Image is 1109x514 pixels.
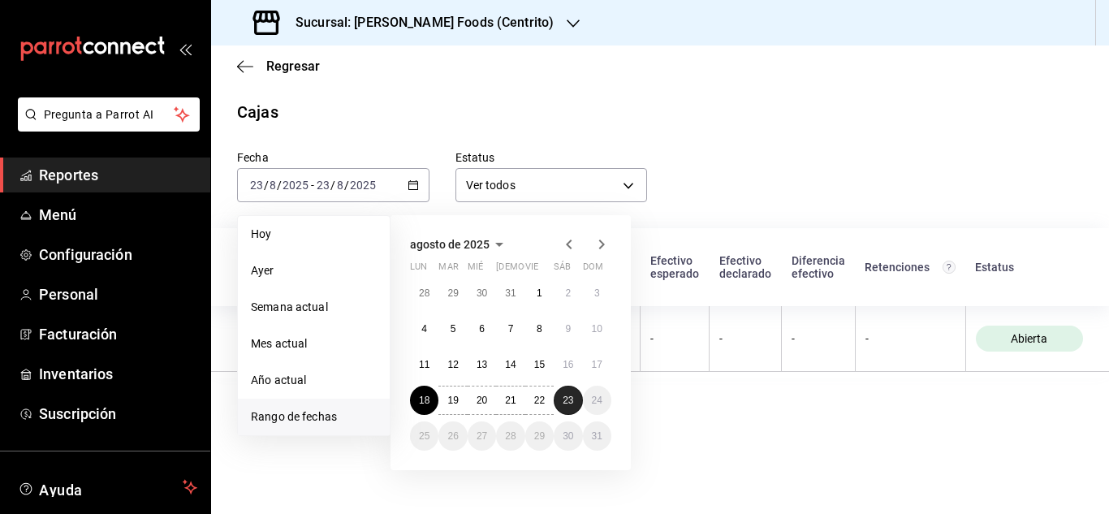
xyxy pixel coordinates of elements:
[792,254,846,280] div: Diferencia efectivo
[975,261,1083,274] div: Estatus
[565,287,571,299] abbr: 2 de agosto de 2025
[277,179,282,192] span: /
[447,430,458,442] abbr: 26 de agosto de 2025
[554,350,582,379] button: 16 de agosto de 2025
[505,359,516,370] abbr: 14 de agosto de 2025
[410,238,490,251] span: agosto de 2025
[534,430,545,442] abbr: 29 de agosto de 2025
[39,244,197,266] span: Configuración
[251,262,377,279] span: Ayer
[508,323,514,335] abbr: 7 de agosto de 2025
[525,279,554,308] button: 1 de agosto de 2025
[1004,332,1054,345] span: Abierta
[237,100,278,124] div: Cajas
[237,58,320,74] button: Regresar
[39,204,197,226] span: Menú
[525,350,554,379] button: 15 de agosto de 2025
[505,287,516,299] abbr: 31 de julio de 2025
[496,421,524,451] button: 28 de agosto de 2025
[554,279,582,308] button: 2 de agosto de 2025
[410,235,509,254] button: agosto de 2025
[410,314,438,343] button: 4 de agosto de 2025
[251,226,377,243] span: Hoy
[419,287,429,299] abbr: 28 de julio de 2025
[447,395,458,406] abbr: 19 de agosto de 2025
[421,323,427,335] abbr: 4 de agosto de 2025
[792,332,845,345] div: -
[39,363,197,385] span: Inventarios
[650,254,700,280] div: Efectivo esperado
[39,164,197,186] span: Reportes
[583,386,611,415] button: 24 de agosto de 2025
[468,421,496,451] button: 27 de agosto de 2025
[525,261,538,279] abbr: viernes
[534,359,545,370] abbr: 15 de agosto de 2025
[251,299,377,316] span: Semana actual
[534,395,545,406] abbr: 22 de agosto de 2025
[943,261,956,274] svg: Total de retenciones de propinas registradas
[719,332,771,345] div: -
[525,386,554,415] button: 22 de agosto de 2025
[18,97,200,132] button: Pregunta a Parrot AI
[269,179,277,192] input: --
[505,430,516,442] abbr: 28 de agosto de 2025
[447,359,458,370] abbr: 12 de agosto de 2025
[525,421,554,451] button: 29 de agosto de 2025
[477,359,487,370] abbr: 13 de agosto de 2025
[477,430,487,442] abbr: 27 de agosto de 2025
[865,261,956,274] div: Retenciones
[554,314,582,343] button: 9 de agosto de 2025
[39,403,197,425] span: Suscripción
[336,179,344,192] input: --
[438,421,467,451] button: 26 de agosto de 2025
[583,261,603,279] abbr: domingo
[563,395,573,406] abbr: 23 de agosto de 2025
[410,386,438,415] button: 18 de agosto de 2025
[554,386,582,415] button: 23 de agosto de 2025
[468,350,496,379] button: 13 de agosto de 2025
[419,395,429,406] abbr: 18 de agosto de 2025
[316,179,330,192] input: --
[592,359,602,370] abbr: 17 de agosto de 2025
[554,261,571,279] abbr: sábado
[650,332,699,345] div: -
[282,179,309,192] input: ----
[438,386,467,415] button: 19 de agosto de 2025
[410,421,438,451] button: 25 de agosto de 2025
[237,152,429,163] label: Fecha
[563,359,573,370] abbr: 16 de agosto de 2025
[468,386,496,415] button: 20 de agosto de 2025
[455,168,648,202] div: Ver todos
[410,279,438,308] button: 28 de julio de 2025
[496,386,524,415] button: 21 de agosto de 2025
[249,179,264,192] input: --
[468,279,496,308] button: 30 de julio de 2025
[525,314,554,343] button: 8 de agosto de 2025
[496,350,524,379] button: 14 de agosto de 2025
[455,152,648,163] label: Estatus
[447,287,458,299] abbr: 29 de julio de 2025
[583,279,611,308] button: 3 de agosto de 2025
[477,395,487,406] abbr: 20 de agosto de 2025
[344,179,349,192] span: /
[583,421,611,451] button: 31 de agosto de 2025
[592,323,602,335] abbr: 10 de agosto de 2025
[39,477,176,497] span: Ayuda
[410,261,427,279] abbr: lunes
[554,421,582,451] button: 30 de agosto de 2025
[563,430,573,442] abbr: 30 de agosto de 2025
[592,430,602,442] abbr: 31 de agosto de 2025
[477,287,487,299] abbr: 30 de julio de 2025
[410,350,438,379] button: 11 de agosto de 2025
[283,13,554,32] h3: Sucursal: [PERSON_NAME] Foods (Centrito)
[496,279,524,308] button: 31 de julio de 2025
[505,395,516,406] abbr: 21 de agosto de 2025
[39,323,197,345] span: Facturación
[419,359,429,370] abbr: 11 de agosto de 2025
[251,408,377,425] span: Rango de fechas
[537,323,542,335] abbr: 8 de agosto de 2025
[419,430,429,442] abbr: 25 de agosto de 2025
[438,350,467,379] button: 12 de agosto de 2025
[330,179,335,192] span: /
[565,323,571,335] abbr: 9 de agosto de 2025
